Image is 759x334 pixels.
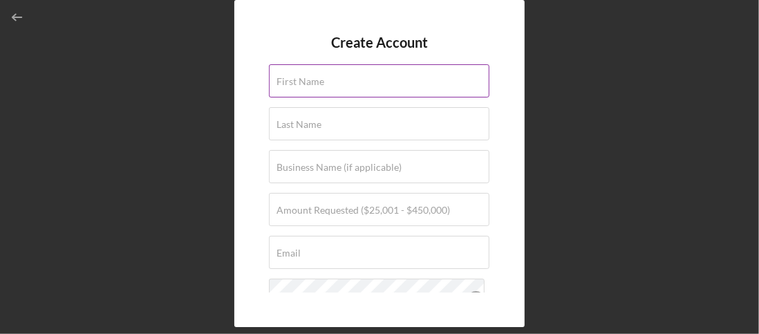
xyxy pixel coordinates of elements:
label: Business Name (if applicable) [277,162,402,173]
label: Amount Requested ($25,001 - $450,000) [277,205,450,216]
label: Email [277,248,301,259]
h4: Create Account [331,35,428,50]
label: Password [277,290,319,301]
label: First Name [277,76,324,87]
label: Last Name [277,119,321,130]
